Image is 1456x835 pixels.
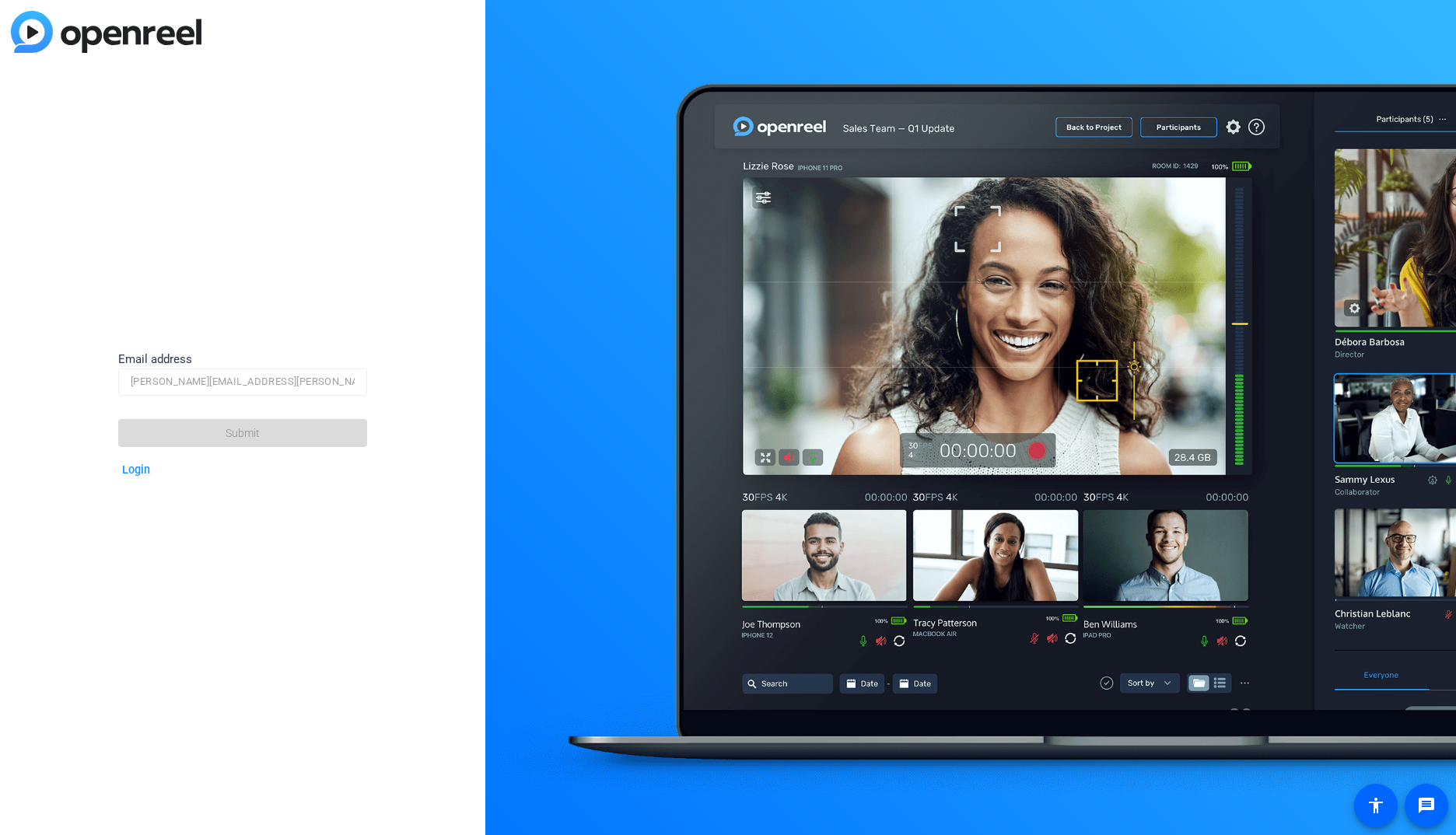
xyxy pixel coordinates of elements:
[122,463,150,477] a: Login
[1367,796,1385,815] mat-icon: accessibility
[118,352,192,366] span: Email address
[131,372,355,391] input: Email address
[1417,796,1436,815] mat-icon: message
[11,11,201,53] img: blue-gradient.svg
